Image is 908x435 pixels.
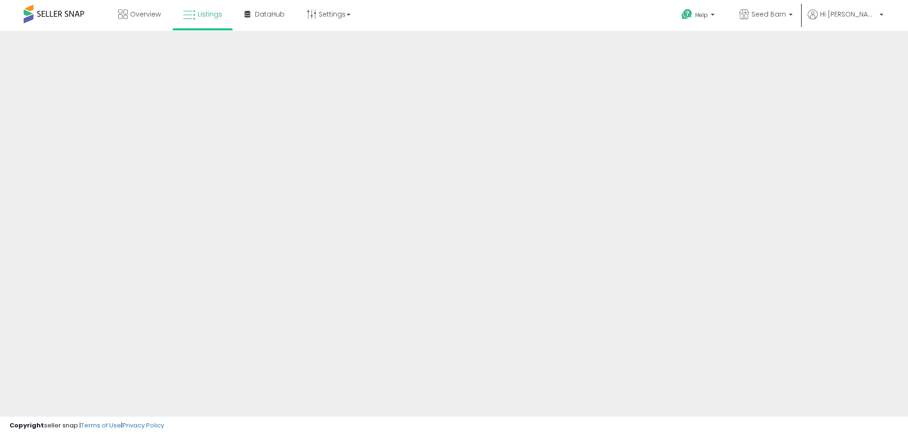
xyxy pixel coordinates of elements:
span: DataHub [255,9,285,19]
strong: Copyright [9,421,44,430]
span: Seed Barn [751,9,786,19]
a: Help [674,1,724,31]
div: seller snap | | [9,421,164,430]
span: Hi [PERSON_NAME] [820,9,877,19]
a: Hi [PERSON_NAME] [808,9,883,31]
span: Help [695,11,708,19]
span: Listings [198,9,222,19]
a: Terms of Use [81,421,121,430]
i: Get Help [681,9,693,20]
span: Overview [130,9,161,19]
a: Privacy Policy [122,421,164,430]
